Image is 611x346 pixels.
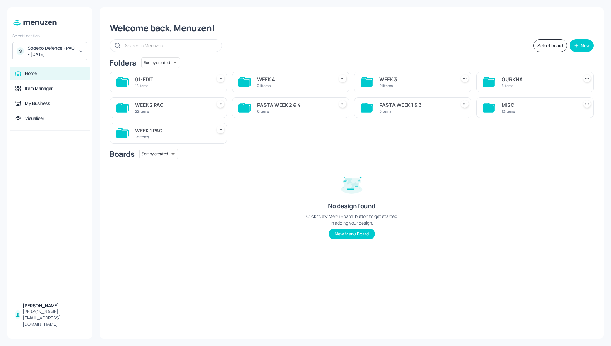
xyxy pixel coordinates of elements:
div: WEEK 2 PAC [135,101,209,109]
div: 5 items [502,83,576,88]
div: Select Location [12,33,87,38]
img: design-empty [336,168,367,199]
div: [PERSON_NAME][EMAIL_ADDRESS][DOMAIN_NAME] [23,309,85,327]
div: Boards [110,149,134,159]
div: 25 items [135,134,209,140]
div: 18 items [135,83,209,88]
div: 5 items [379,109,454,114]
div: Click “New Menu Board” button to get started in adding your design. [305,213,398,226]
div: S [17,47,24,55]
div: Sort by created [139,148,178,160]
div: My Business [25,100,50,106]
div: Home [25,70,37,77]
div: 22 items [135,109,209,114]
div: Visualiser [25,115,44,121]
div: Item Manager [25,85,53,91]
div: New [581,43,590,48]
div: Sort by created [141,57,180,69]
button: New [570,39,594,52]
div: 21 items [379,83,454,88]
div: GURKHA [502,76,576,83]
button: New Menu Board [329,229,375,239]
div: Sodexo Defence - PAC - [DATE] [28,45,75,57]
div: WEEK 4 [257,76,331,83]
input: Search in Menuzen [125,41,215,50]
div: PASTA WEEK 1 & 3 [379,101,454,109]
button: Select board [533,39,567,52]
div: [PERSON_NAME] [23,303,85,309]
div: PASTA WEEK 2 & 4 [257,101,331,109]
div: 13 items [502,109,576,114]
div: 31 items [257,83,331,88]
div: No design found [328,202,375,210]
div: WEEK 3 [379,76,454,83]
div: 6 items [257,109,331,114]
div: MISC [502,101,576,109]
div: Folders [110,58,136,68]
div: Welcome back, Menuzen! [110,22,594,34]
div: WEEK 1 PAC [135,127,209,134]
div: 01-EDIT [135,76,209,83]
